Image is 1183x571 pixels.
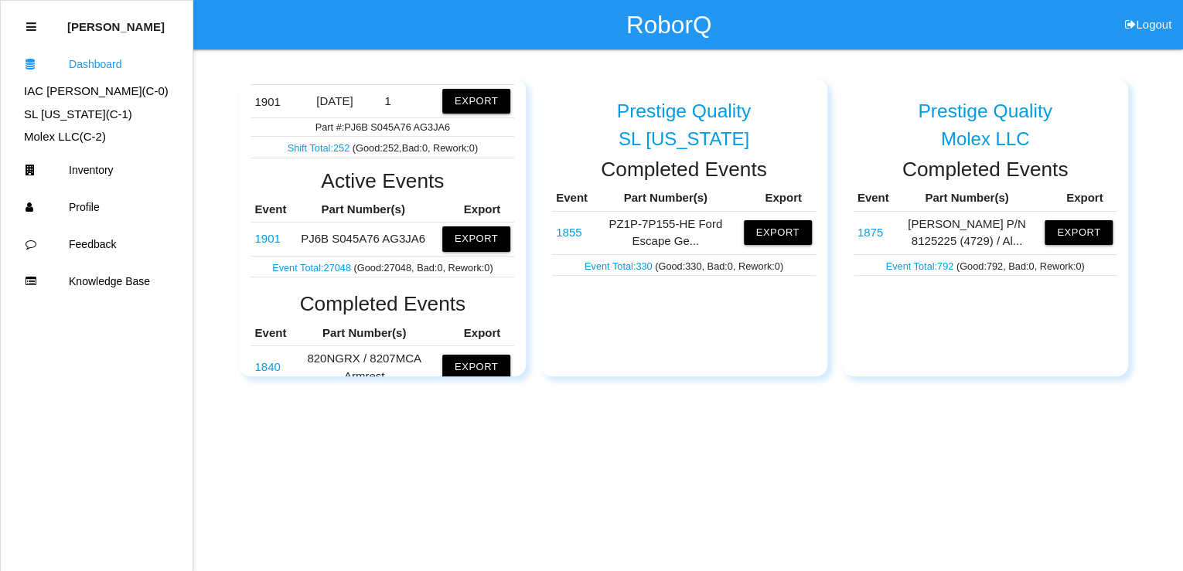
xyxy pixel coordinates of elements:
[442,355,510,379] button: Export
[442,89,510,114] button: Export
[885,260,956,272] a: Event Total:792
[1045,220,1113,245] button: Export
[854,185,893,211] th: Event
[26,8,36,46] div: Close
[1,106,193,124] div: SL Tennessee's Dashboard
[1041,185,1117,211] th: Export
[892,211,1041,254] td: [PERSON_NAME] P/N 8125225 (4729) / Al...
[744,220,812,245] button: Export
[591,211,740,254] td: PZ1P-7P155-HE Ford Escape Ge...
[1,263,193,300] a: Knowledge Base
[552,211,591,254] td: PZ1P-7P155-HE Ford Escape Gear Shift Assy
[254,258,510,275] p: (Good: 27048 , Bad: 0 , Rework: 0 )
[438,321,514,346] th: Export
[442,226,510,251] button: Export
[1,128,193,146] div: Molex LLC's Dashboard
[854,129,1117,149] div: Molex LLC
[556,226,581,239] a: 1855
[293,197,434,223] th: Part Number(s)
[854,211,893,254] td: Alma P/N 8125225 (4729) / Alma P/N 8125693 (4739)
[857,226,883,239] a: 1875
[293,223,434,256] td: PJ6B S045A76 AG3JA6
[1,189,193,226] a: Profile
[290,346,438,389] td: 820NGRX / 8207MCA Armrest
[854,158,1117,181] h2: Completed Events
[552,158,816,181] h2: Completed Events
[857,257,1113,274] p: (Good: 792 , Bad: 0 , Rework: 0 )
[305,84,365,117] td: [DATE]
[288,142,353,154] a: Shift Total:252
[254,360,280,373] a: 1840
[740,185,816,211] th: Export
[1,226,193,263] a: Feedback
[251,293,514,315] h2: Completed Events
[251,197,292,223] th: Event
[272,262,353,274] a: Event Total:27048
[552,185,591,211] th: Event
[251,170,514,192] h2: Active Events
[251,84,304,117] td: PJ6B S045A76 AG3JA6
[251,321,290,346] th: Event
[251,223,292,256] td: PJ6B S045A76 AG3JA6
[251,346,290,389] td: 820NGRX / 8207MCA Armrest
[254,138,510,155] p: ( Good : 252 , Bad : 0 , Rework: 0 )
[67,8,165,33] p: Thomas Sontag
[585,260,655,272] a: Event Total:330
[556,257,812,274] p: (Good: 330 , Bad: 0 , Rework: 0 )
[251,118,514,137] td: Part #: PJ6B S045A76 AG3JA6
[24,84,169,97] a: IAC [PERSON_NAME](C-0)
[254,232,280,245] a: 1901
[24,130,106,143] a: Molex LLC(C-2)
[918,100,1052,121] h5: Prestige Quality
[892,185,1041,211] th: Part Number(s)
[24,107,132,121] a: SL [US_STATE](C-1)
[434,197,515,223] th: Export
[617,100,752,121] h5: Prestige Quality
[552,129,816,149] div: SL [US_STATE]
[290,321,438,346] th: Part Number(s)
[552,88,816,150] a: Prestige Quality SL [US_STATE]
[591,185,740,211] th: Part Number(s)
[1,151,193,189] a: Inventory
[1,83,193,100] div: IAC Alma's Dashboard
[1,46,193,83] a: Dashboard
[854,88,1117,150] a: Prestige Quality Molex LLC
[365,84,411,117] td: 1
